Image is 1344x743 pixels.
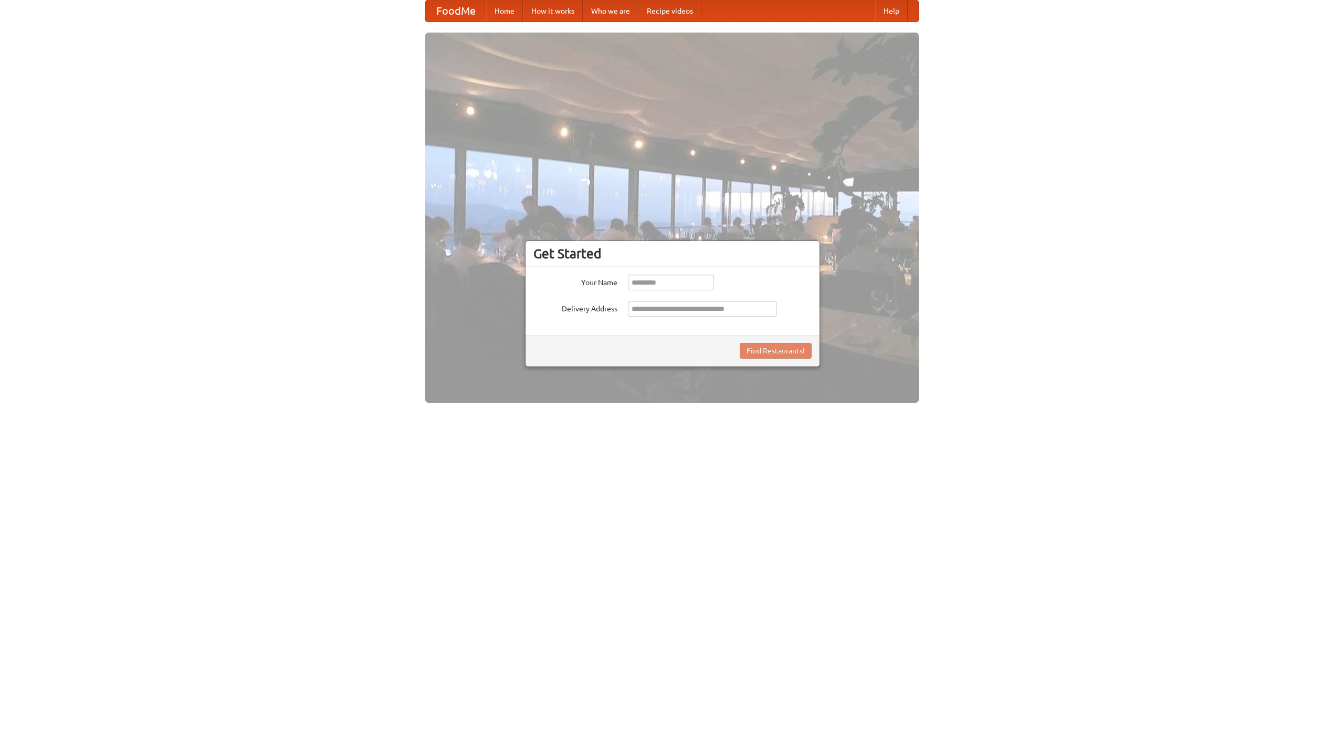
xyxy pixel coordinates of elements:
a: Home [486,1,523,22]
a: FoodMe [426,1,486,22]
button: Find Restaurants! [740,343,812,359]
a: Who we are [583,1,638,22]
h3: Get Started [533,246,812,261]
a: Recipe videos [638,1,701,22]
a: Help [875,1,908,22]
label: Delivery Address [533,301,617,314]
label: Your Name [533,275,617,288]
a: How it works [523,1,583,22]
